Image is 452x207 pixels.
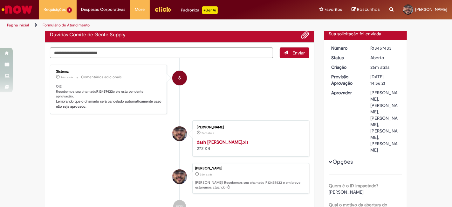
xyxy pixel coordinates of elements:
[197,139,303,152] div: 272 KB
[56,70,162,74] div: Sistema
[370,45,400,51] div: R13457433
[154,4,172,14] img: click_logo_yellow_360x200.png
[50,47,273,58] textarea: Digite sua mensagem aqui...
[172,169,187,184] div: Rafael Jose Pereira Da Silva
[197,139,248,145] a: dash [PERSON_NAME].xls
[329,189,364,195] span: [PERSON_NAME]
[61,75,73,79] span: 26m atrás
[1,3,33,16] img: ServiceNow
[56,99,162,109] b: Lembrando que o chamado será cancelado automaticamente caso não seja aprovado.
[352,7,380,13] a: Rascunhos
[370,89,400,153] div: [PERSON_NAME], [PERSON_NAME], [PERSON_NAME], [PERSON_NAME], [PERSON_NAME]
[370,74,400,86] div: [DATE] 14:56:21
[197,125,303,129] div: [PERSON_NAME]
[327,74,366,86] dt: Previsão Aprovação
[370,64,400,70] div: 28/08/2025 11:56:21
[293,50,305,56] span: Enviar
[202,131,214,135] time: 28/08/2025 11:56:14
[81,75,122,80] small: Comentários adicionais
[5,19,297,31] ul: Trilhas de página
[327,89,366,96] dt: Aprovador
[96,89,113,94] b: R13457433
[56,84,162,109] p: Olá! Recebemos seu chamado e ele esta pendente aprovação.
[202,6,218,14] p: +GenAi
[44,6,66,13] span: Requisições
[50,32,126,38] h2: Dúvidas Comite de Gente Supply Histórico de tíquete
[415,7,447,12] span: [PERSON_NAME]
[327,54,366,61] dt: Status
[280,47,309,58] button: Enviar
[370,64,389,70] span: 26m atrás
[329,31,381,37] span: Sua solicitação foi enviada
[195,180,306,190] p: [PERSON_NAME]! Recebemos seu chamado R13457433 e em breve estaremos atuando.
[172,126,187,141] div: Rafael Jose Pereira Da Silva
[370,64,389,70] time: 28/08/2025 11:56:21
[50,163,309,194] li: Rafael Jose Pereira Da Silva
[43,23,90,28] a: Formulário de Atendimento
[178,70,181,86] span: S
[135,6,145,13] span: More
[202,131,214,135] span: 26m atrás
[329,183,379,189] b: Quem é o ID Impactado?
[357,6,380,12] span: Rascunhos
[370,54,400,61] div: Aberto
[81,6,126,13] span: Despesas Corporativas
[195,167,306,170] div: [PERSON_NAME]
[200,173,212,176] time: 28/08/2025 11:56:21
[200,173,212,176] span: 26m atrás
[67,7,72,13] span: 1
[327,64,366,70] dt: Criação
[325,6,342,13] span: Favoritos
[172,71,187,85] div: System
[301,31,309,39] button: Adicionar anexos
[7,23,29,28] a: Página inicial
[61,75,73,79] time: 28/08/2025 11:56:35
[327,45,366,51] dt: Número
[181,6,218,14] div: Padroniza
